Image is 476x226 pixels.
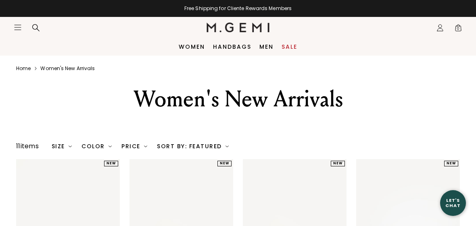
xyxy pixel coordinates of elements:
a: Women's new arrivals [40,65,95,72]
div: 11 items [16,141,39,151]
span: 0 [454,25,462,33]
img: chevron-down.svg [109,145,112,148]
div: Price [121,143,147,149]
a: Men [259,44,273,50]
div: NEW [104,161,118,166]
button: Open site menu [14,23,22,31]
img: chevron-down.svg [225,145,229,148]
div: Color [81,143,112,149]
a: Home [16,65,31,72]
div: NEW [444,161,458,166]
a: Sale [282,44,297,50]
img: chevron-down.svg [144,145,147,148]
div: Women's New Arrivals [88,85,388,114]
img: M.Gemi [207,23,270,32]
div: Size [52,143,72,149]
a: Women [179,44,205,50]
div: Let's Chat [440,198,466,208]
div: Sort By: Featured [157,143,229,149]
a: Handbags [213,44,251,50]
div: NEW [331,161,345,166]
div: NEW [217,161,232,166]
img: chevron-down.svg [69,145,72,148]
